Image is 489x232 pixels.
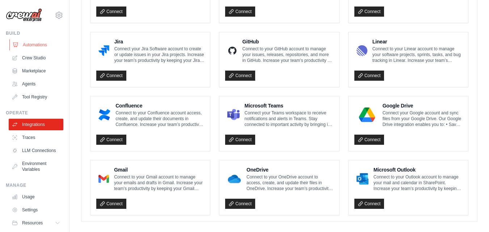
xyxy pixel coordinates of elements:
[9,158,63,175] a: Environment Variables
[96,135,126,145] a: Connect
[9,119,63,130] a: Integrations
[6,110,63,116] div: Operate
[98,107,110,122] img: Confluence Logo
[114,38,205,45] h4: Jira
[115,102,204,109] h4: Confluence
[246,166,333,173] h4: OneDrive
[243,38,333,45] h4: GitHub
[6,30,63,36] div: Build
[383,102,462,109] h4: Google Drive
[9,145,63,156] a: LLM Connections
[227,107,239,122] img: Microsoft Teams Logo
[115,110,204,127] p: Connect to your Confluence account access, create, and update their documents in Confluence. Incr...
[9,204,63,216] a: Settings
[6,8,42,22] img: Logo
[354,7,384,17] a: Connect
[227,43,237,58] img: GitHub Logo
[372,38,462,45] h4: Linear
[114,46,205,63] p: Connect your Jira Software account to create or update issues in your Jira projects. Increase you...
[9,52,63,64] a: Crew Studio
[354,71,384,81] a: Connect
[9,132,63,143] a: Traces
[227,172,241,186] img: OneDrive Logo
[9,191,63,203] a: Usage
[354,199,384,209] a: Connect
[245,110,333,127] p: Connect your Teams workspace to receive notifications and alerts in Teams. Stay connected to impo...
[9,78,63,90] a: Agents
[114,166,204,173] h4: Gmail
[9,65,63,77] a: Marketplace
[374,166,462,173] h4: Microsoft Outlook
[354,135,384,145] a: Connect
[9,217,63,229] button: Resources
[225,7,255,17] a: Connect
[357,107,378,122] img: Google Drive Logo
[374,174,462,191] p: Connect to your Outlook account to manage your mail and calendar in SharePoint. Increase your tea...
[243,46,333,63] p: Connect to your GitHub account to manage your issues, releases, repositories, and more in GitHub....
[246,174,333,191] p: Connect to your OneDrive account to access, create, and update their files in OneDrive. Increase ...
[9,39,64,51] a: Automations
[6,182,63,188] div: Manage
[225,135,255,145] a: Connect
[357,43,367,58] img: Linear Logo
[98,172,109,186] img: Gmail Logo
[383,110,462,127] p: Connect your Google account and sync files from your Google Drive. Our Google Drive integration e...
[245,102,333,109] h4: Microsoft Teams
[22,220,43,226] span: Resources
[96,71,126,81] a: Connect
[114,174,204,191] p: Connect to your Gmail account to manage your emails and drafts in Gmail. Increase your team’s pro...
[372,46,462,63] p: Connect to your Linear account to manage your software projects, sprints, tasks, and bug tracking...
[225,71,255,81] a: Connect
[98,43,109,58] img: Jira Logo
[96,199,126,209] a: Connect
[357,172,368,186] img: Microsoft Outlook Logo
[96,7,126,17] a: Connect
[9,91,63,103] a: Tool Registry
[225,199,255,209] a: Connect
